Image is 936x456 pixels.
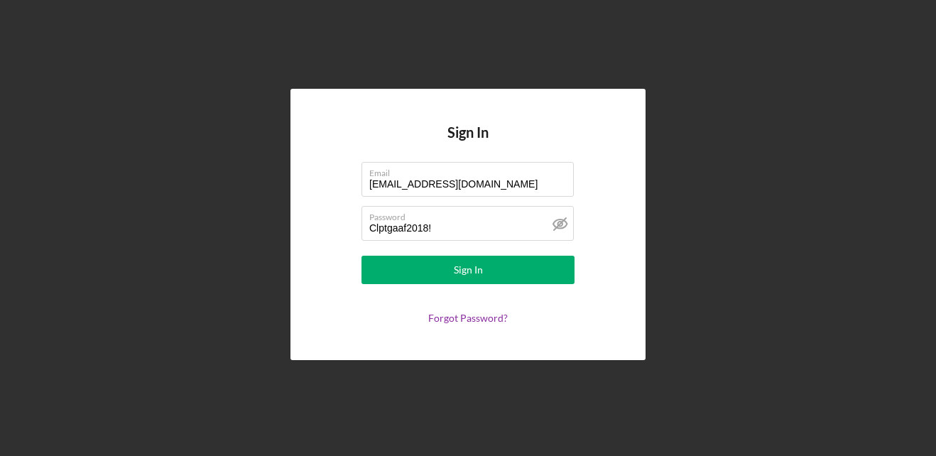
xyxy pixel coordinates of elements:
[369,207,574,222] label: Password
[428,312,508,324] a: Forgot Password?
[454,256,483,284] div: Sign In
[361,256,575,284] button: Sign In
[447,124,489,162] h4: Sign In
[369,163,574,178] label: Email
